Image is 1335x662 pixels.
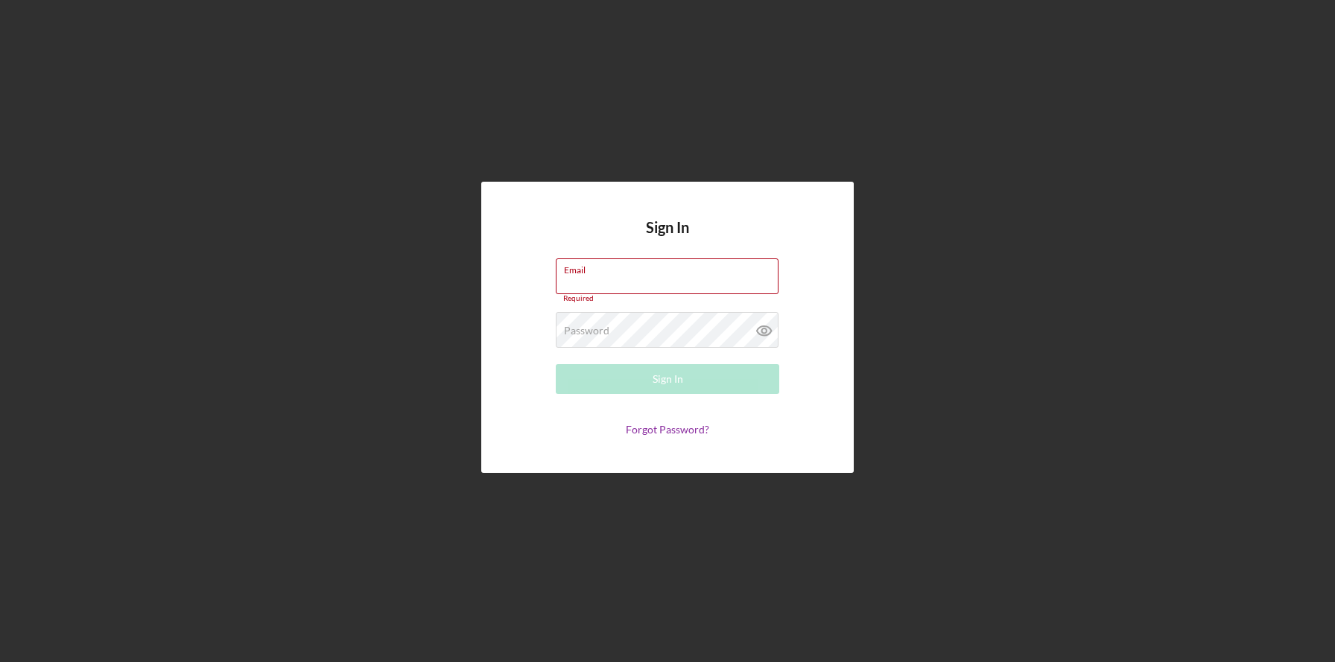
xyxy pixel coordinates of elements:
button: Sign In [556,364,779,394]
div: Required [556,294,779,303]
div: Sign In [653,364,683,394]
a: Forgot Password? [626,423,709,436]
label: Email [564,259,779,276]
label: Password [564,325,609,337]
h4: Sign In [646,219,689,258]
